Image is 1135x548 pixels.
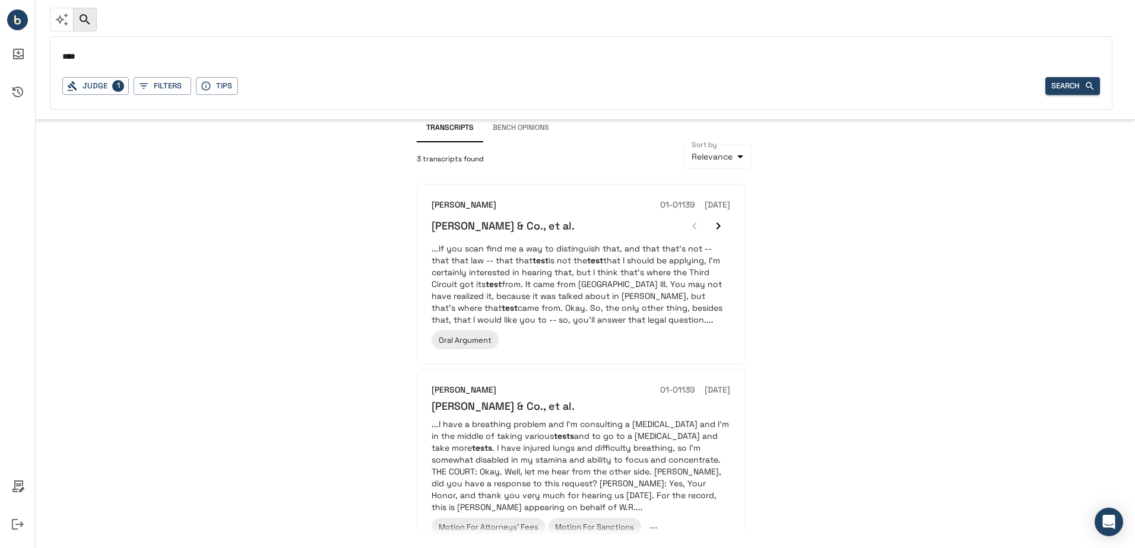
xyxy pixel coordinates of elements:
em: tests [472,442,492,453]
em: test [532,255,549,266]
span: Oral Argument [439,335,492,345]
h6: [PERSON_NAME] [432,199,496,212]
h6: [DATE] [705,199,730,212]
h6: [PERSON_NAME] & Co., et al. [432,399,575,413]
label: Sort by [692,139,717,149]
em: tests [554,431,574,441]
em: test [486,279,502,289]
h6: 01-01139 [660,199,695,212]
div: Relevance [683,145,752,168]
h6: 01-01139 [660,384,695,397]
button: Judge1 [62,77,129,95]
button: Tips [196,77,238,95]
p: ...I have a breathing problem and I'm consulting a [MEDICAL_DATA] and I'm in the middle of taking... [432,418,730,513]
p: 1 [112,80,124,92]
button: Search [1045,77,1100,95]
em: test [502,302,518,313]
div: Open Intercom Messenger [1095,508,1123,536]
em: test [587,255,603,266]
span: 3 transcripts found [417,154,484,165]
button: Bench Opinions [483,114,559,142]
h6: [DATE] [705,384,730,397]
button: Transcripts [417,114,483,142]
span: Motion For Sanctions [555,522,634,532]
span: Motion For Attorneys' Fees [439,522,538,532]
p: ...If you scan find me a way to distinguish that, and that that's not -- that that law -- that th... [432,243,730,326]
h6: [PERSON_NAME] [432,384,496,397]
button: Filters [134,77,191,95]
h6: [PERSON_NAME] & Co., et al. [432,219,575,232]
